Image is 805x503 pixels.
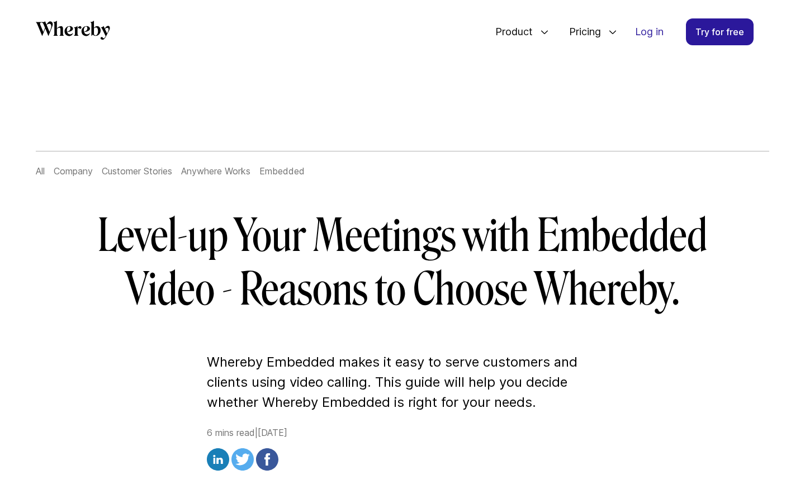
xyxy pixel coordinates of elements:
[36,21,110,44] a: Whereby
[207,426,598,474] div: 6 mins read | [DATE]
[102,165,172,177] a: Customer Stories
[484,13,536,50] span: Product
[259,165,305,177] a: Embedded
[54,165,93,177] a: Company
[36,21,110,40] svg: Whereby
[686,18,754,45] a: Try for free
[558,13,604,50] span: Pricing
[207,448,229,471] img: linkedin
[256,448,278,471] img: facebook
[207,352,598,412] p: Whereby Embedded makes it easy to serve customers and clients using video calling. This guide wil...
[80,209,724,316] h1: Level-up Your Meetings with Embedded Video - Reasons to Choose Whereby.
[231,448,254,471] img: twitter
[626,19,673,45] a: Log in
[36,165,45,177] a: All
[181,165,250,177] a: Anywhere Works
